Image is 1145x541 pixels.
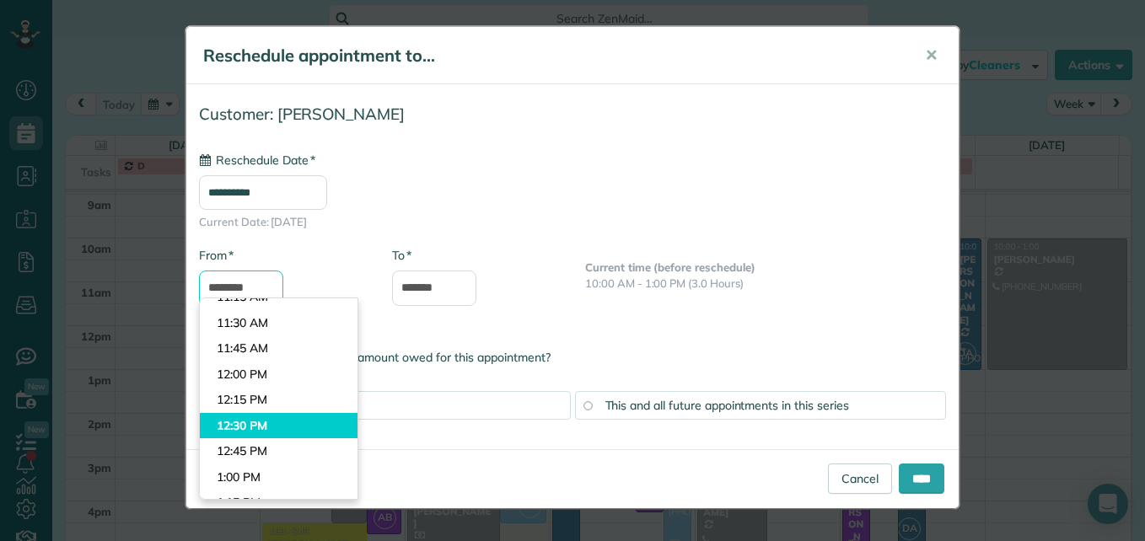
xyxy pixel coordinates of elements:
[199,247,234,264] label: From
[199,214,946,230] span: Current Date: [DATE]
[199,105,946,123] h4: Customer: [PERSON_NAME]
[203,44,901,67] h5: Reschedule appointment to...
[200,490,357,516] li: 1:15 PM
[200,387,357,413] li: 12:15 PM
[585,260,755,274] b: Current time (before reschedule)
[218,350,551,365] span: Automatically recalculate amount owed for this appointment?
[583,401,592,410] input: This and all future appointments in this series
[200,362,357,388] li: 12:00 PM
[200,413,357,439] li: 12:30 PM
[200,438,357,464] li: 12:45 PM
[199,152,315,169] label: Reschedule Date
[392,247,411,264] label: To
[828,463,892,494] a: Cancel
[605,398,849,413] span: This and all future appointments in this series
[200,335,357,362] li: 11:45 AM
[585,276,946,292] p: 10:00 AM - 1:00 PM (3.0 Hours)
[925,46,938,65] span: ✕
[200,310,357,336] li: 11:30 AM
[199,367,946,384] label: Apply changes to
[200,464,357,490] li: 1:00 PM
